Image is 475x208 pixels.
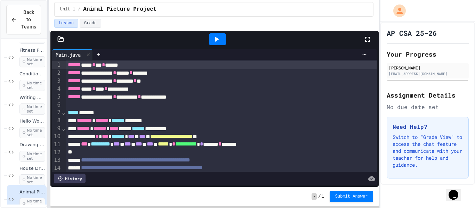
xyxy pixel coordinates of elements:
span: No time set [19,56,45,67]
div: 14 [52,164,62,172]
div: 2 [52,69,62,77]
div: 10 [52,133,62,141]
span: Fold line [62,109,66,116]
div: 9 [52,125,62,133]
span: Hello World [19,118,45,124]
span: Animal Picture Project [83,5,156,14]
span: Writing Methods [19,95,45,101]
div: 6 [52,101,62,109]
h3: Need Help? [393,123,463,131]
span: No time set [19,151,45,162]
div: My Account [386,3,408,19]
div: 7 [52,109,62,117]
div: 1 [52,61,62,69]
span: Drawing Objects in Java - HW Playposit Code [19,142,45,148]
button: Lesson [54,19,78,28]
span: / [318,194,321,199]
button: Grade [80,19,101,28]
button: Submit Answer [330,191,373,202]
span: - [312,193,317,200]
span: No time set [19,103,45,115]
div: 12 [52,149,62,156]
div: Main.java [52,51,84,58]
div: No due date set [387,103,469,111]
div: 8 [52,117,62,125]
div: History [54,174,86,183]
span: House Drawing Classwork [19,166,45,172]
span: No time set [19,127,45,138]
span: Fold line [62,125,66,132]
span: Back to Teams [21,9,36,31]
p: Switch to "Grade View" to access the chat feature and communicate with your teacher for help and ... [393,134,463,168]
div: 3 [52,77,62,85]
div: [PERSON_NAME] [389,65,467,71]
span: No time set [19,174,45,185]
span: Submit Answer [335,194,368,199]
div: 11 [52,141,62,149]
span: Fitness FRQ [19,48,45,53]
span: Animal Picture Project [19,189,45,195]
span: Conditionals Classwork [19,71,45,77]
h2: Your Progress [387,49,469,59]
div: 5 [52,93,62,101]
div: 13 [52,156,62,164]
iframe: chat widget [446,180,468,201]
span: No time set [19,80,45,91]
div: Main.java [52,49,93,60]
h2: Assignment Details [387,90,469,100]
span: 1 [322,194,324,199]
span: / [78,7,80,12]
div: 4 [52,85,62,93]
span: Unit 1 [60,7,75,12]
div: [EMAIL_ADDRESS][DOMAIN_NAME] [389,71,467,76]
button: Back to Teams [6,5,41,34]
h1: AP CSA 25-26 [387,28,437,38]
